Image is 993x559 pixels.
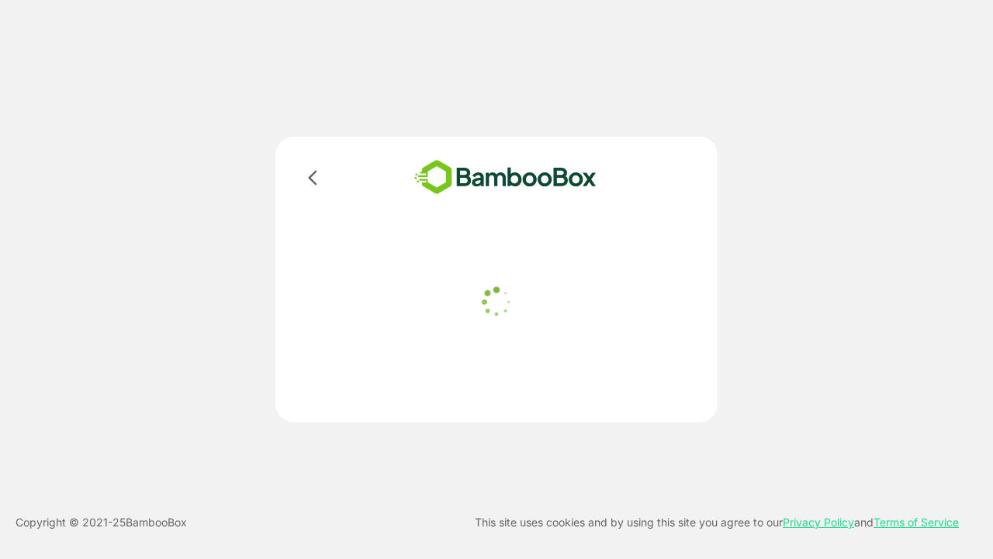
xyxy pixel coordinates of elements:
img: loader [477,283,516,321]
p: Copyright © 2021- 25 BambooBox [16,513,187,532]
p: This site uses cookies and by using this site you agree to our and [475,513,959,532]
a: Terms of Service [874,516,959,529]
a: Privacy Policy [783,516,854,529]
img: bamboobox [392,155,619,200]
